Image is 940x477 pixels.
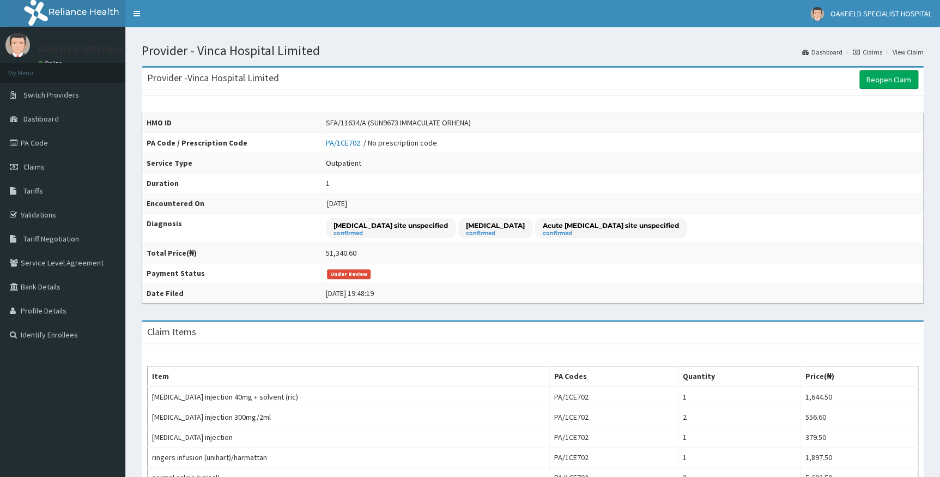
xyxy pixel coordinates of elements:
div: SFA/11634/A (SUN9673 IMMACULATE ORHENA) [326,117,471,128]
a: Dashboard [802,47,842,57]
p: [MEDICAL_DATA] [466,221,525,230]
td: 556.60 [800,407,918,427]
td: [MEDICAL_DATA] injection 300mg/2ml [148,407,550,427]
th: Payment Status [142,263,322,283]
img: User Image [810,7,824,21]
span: Claims [23,162,45,172]
p: Acute [MEDICAL_DATA] site unspecified [543,221,679,230]
a: Claims [853,47,882,57]
td: PA/1CE702 [549,407,678,427]
th: Service Type [142,153,322,173]
span: Dashboard [23,114,59,124]
th: Total Price(₦) [142,243,322,263]
td: [MEDICAL_DATA] injection [148,427,550,448]
a: Reopen Claim [859,70,918,89]
div: 1 [326,178,330,189]
h1: Provider - Vinca Hospital Limited [142,44,924,58]
td: 1,897.50 [800,448,918,468]
td: PA/1CE702 [549,387,678,407]
div: / No prescription code [326,137,437,148]
td: [MEDICAL_DATA] injection 40mg + solvent (ric) [148,387,550,407]
span: Tariff Negotiation [23,234,79,244]
th: Diagnosis [142,214,322,243]
small: confirmed [466,231,525,236]
td: 1 [678,427,800,448]
th: Price(₦) [800,366,918,387]
a: PA/1CE702 [326,138,363,148]
th: PA Code / Prescription Code [142,133,322,153]
th: Quantity [678,366,800,387]
small: confirmed [333,231,448,236]
th: Date Filed [142,283,322,304]
td: 2 [678,407,800,427]
td: PA/1CE702 [549,448,678,468]
td: 379.50 [800,427,918,448]
p: OAKFIELD SPECIALIST HOSPITAL [38,44,174,54]
th: Encountered On [142,194,322,214]
td: 1,644.50 [800,387,918,407]
a: View Claim [893,47,924,57]
td: 1 [678,448,800,468]
h3: Claim Items [147,327,196,337]
div: 51,340.60 [326,247,356,258]
span: Under Review [327,269,371,279]
th: HMO ID [142,113,322,133]
a: Online [38,59,64,67]
p: [MEDICAL_DATA] site unspecified [333,221,448,230]
th: Duration [142,173,322,194]
span: Tariffs [23,186,43,196]
span: [DATE] [327,198,347,208]
td: 1 [678,387,800,407]
td: PA/1CE702 [549,427,678,448]
td: ringers infusion (unihart)/harmattan [148,448,550,468]
th: PA Codes [549,366,678,387]
small: confirmed [543,231,679,236]
th: Item [148,366,550,387]
span: OAKFIELD SPECIALIST HOSPITAL [830,9,932,19]
div: Outpatient [326,158,361,168]
div: [DATE] 19:48:19 [326,288,374,299]
span: Switch Providers [23,90,79,100]
img: User Image [5,33,30,57]
h3: Provider - Vinca Hospital Limited [147,73,279,83]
